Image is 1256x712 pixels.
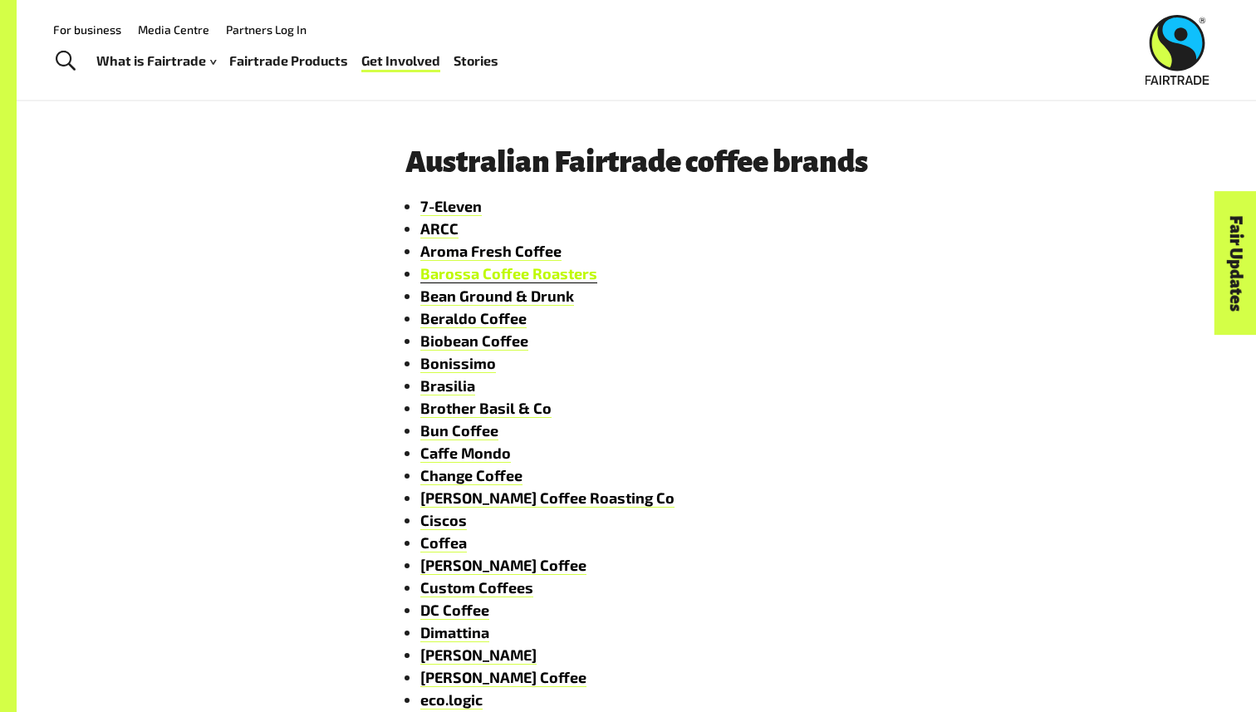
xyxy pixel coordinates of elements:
[420,309,527,328] a: Beraldo Coffee
[420,511,467,530] a: Ciscos
[420,197,482,216] a: 7-Eleven
[420,219,459,238] a: ARCC
[420,646,537,665] a: [PERSON_NAME]
[361,49,440,73] a: Get Involved
[420,354,496,373] a: Bonissimo
[138,22,209,37] a: Media Centre
[420,331,528,351] a: Biobean Coffee
[229,49,348,73] a: Fairtrade Products
[53,22,121,37] a: For business
[454,49,498,73] a: Stories
[387,145,886,179] h3: Australian Fairtrade coffee brands
[420,601,489,620] a: DC Coffee
[420,242,562,261] a: Aroma Fresh Coffee
[420,668,586,687] a: [PERSON_NAME] Coffee
[1146,15,1209,85] img: Fairtrade Australia New Zealand logo
[96,49,216,73] a: What is Fairtrade
[420,466,523,485] a: Change Coffee
[420,533,467,552] a: Coffea
[420,623,489,642] a: Dimattina
[420,489,675,508] a: [PERSON_NAME] Coffee Roasting Co
[420,399,552,418] a: Brother Basil & Co
[420,287,574,306] a: Bean Ground & Drunk
[226,22,307,37] a: Partners Log In
[45,41,86,82] a: Toggle Search
[420,578,533,597] a: Custom Coffees
[420,421,498,440] a: Bun Coffee
[420,376,475,395] a: Brasilia
[420,556,586,575] a: [PERSON_NAME] Coffee
[420,444,511,463] a: Caffe Mondo
[420,264,597,283] a: Barossa Coffee Roasters
[420,690,483,710] a: eco.logic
